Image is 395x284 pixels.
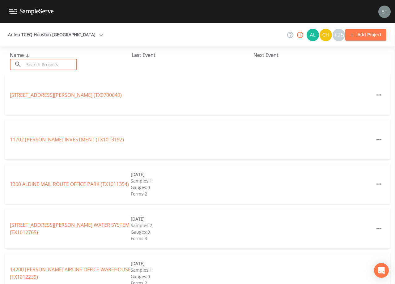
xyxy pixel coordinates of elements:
[253,51,375,59] div: Next Event
[307,29,319,41] img: 30a13df2a12044f58df5f6b7fda61338
[131,260,252,267] div: [DATE]
[131,184,252,191] div: Gauges: 0
[320,29,332,41] img: c74b8b8b1c7a9d34f67c5e0ca157ed15
[131,191,252,197] div: Forms: 2
[333,29,345,41] div: +25
[131,216,252,222] div: [DATE]
[131,178,252,184] div: Samples: 1
[10,222,130,236] a: [STREET_ADDRESS][PERSON_NAME] WATER SYSTEM (TX1012765)
[131,229,252,235] div: Gauges: 0
[9,9,54,15] img: logo
[131,267,252,273] div: Samples: 1
[319,29,332,41] div: Charles Medina
[378,6,391,18] img: cb9926319991c592eb2b4c75d39c237f
[131,235,252,242] div: Forms: 3
[131,171,252,178] div: [DATE]
[10,181,129,187] a: 1300 ALDINE MAIL ROUTE OFFICE PARK (TX1011354)
[345,29,386,41] button: Add Project
[6,29,105,41] button: Antea TCEQ Houston [GEOGRAPHIC_DATA]
[10,136,124,143] a: 11702 [PERSON_NAME] INVESTMENT (TX1013192)
[24,59,77,70] input: Search Projects
[132,51,253,59] div: Last Event
[10,92,122,98] a: [STREET_ADDRESS][PERSON_NAME] (TX0790649)
[306,29,319,41] div: Alaina Hahn
[10,266,131,280] a: 14200 [PERSON_NAME] AIRLINE OFFICE WAREHOUSE (TX1012239)
[131,273,252,280] div: Gauges: 0
[374,263,389,278] div: Open Intercom Messenger
[10,52,31,58] span: Name
[131,222,252,229] div: Samples: 2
